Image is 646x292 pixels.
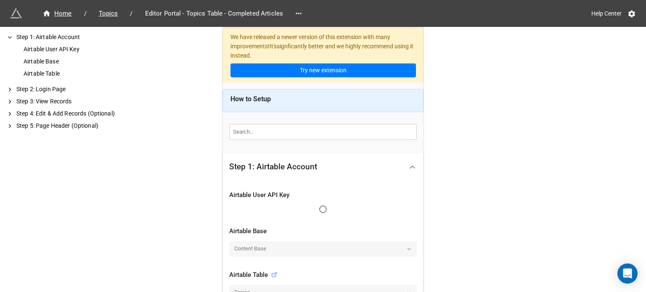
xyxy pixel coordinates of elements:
[22,45,135,54] div: Airtable User API Key
[15,109,135,118] div: Step 4: Edit & Add Records (Optional)
[229,163,317,171] div: Step 1: Airtable Account
[229,190,417,200] div: Airtable User API Key
[42,9,72,18] div: Home
[84,9,87,18] li: /
[22,69,135,78] div: Airtable Table
[94,9,123,18] span: Topics
[229,124,417,140] input: Search...
[140,9,288,18] span: Editor Portal - Topics Table - Completed Articles
[22,57,135,66] div: Airtable Base
[15,33,135,42] div: Step 1: Airtable Account
[90,8,127,18] a: Topics
[585,6,627,21] a: Help Center
[230,95,271,103] b: How to Setup
[222,27,424,82] div: We have released a newer version of this extension with many improvements! It's signficantly bett...
[229,270,277,280] div: Airtable Table
[34,8,292,18] nav: breadcrumb
[222,153,424,180] div: Step 1: Airtable Account
[230,63,416,78] a: Try new extension
[229,226,417,237] div: Airtable Base
[130,9,132,18] li: /
[617,263,638,284] div: Open Intercom Messenger
[15,97,135,106] div: Step 3: View Records
[15,85,135,94] div: Step 2: Login Page
[15,121,135,130] div: Step 5: Page Header (Optional)
[10,8,22,19] img: miniextensions-icon.73ae0678.png
[34,8,81,18] a: Home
